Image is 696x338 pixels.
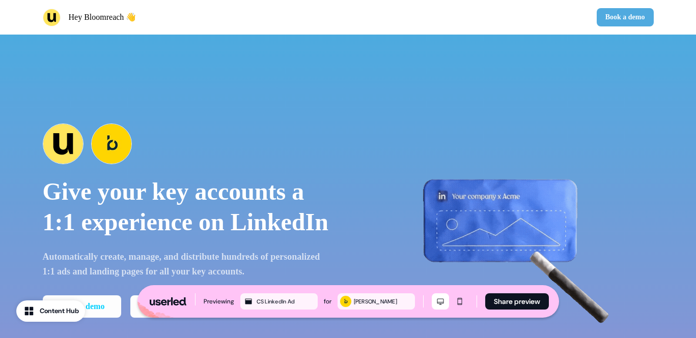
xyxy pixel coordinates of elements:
button: Book a demo [597,8,654,26]
strong: Automatically create, manage, and distribute hundreds of personalized 1:1 ads and landing pages f... [43,252,320,276]
div: Previewing [204,296,234,306]
button: Content Hub [16,300,85,322]
button: Share preview [485,293,549,310]
button: Mobile mode [451,293,468,310]
p: Give your key accounts a 1:1 experience on LinkedIn [43,176,334,237]
button: Desktop mode [432,293,449,310]
div: [PERSON_NAME] [354,297,413,306]
button: Book a demo [43,295,122,318]
div: Content Hub [40,306,79,316]
div: CS LinkedIn Ad [257,297,316,306]
div: for [324,296,331,306]
p: Hey Bloomreach 👋 [69,11,136,23]
a: Learn more [130,295,205,318]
